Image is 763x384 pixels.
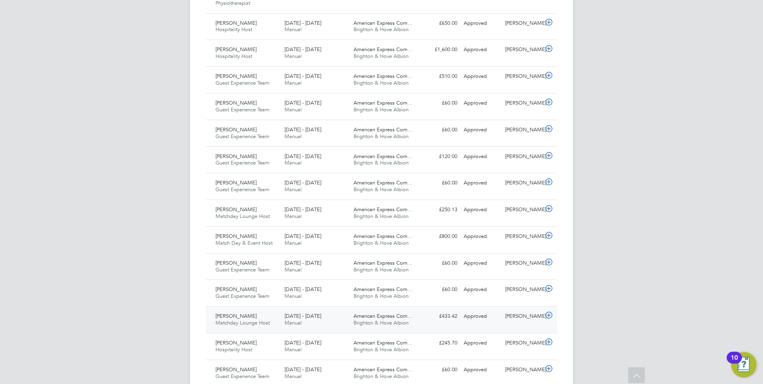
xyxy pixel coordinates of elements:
[461,336,502,350] div: Approved
[285,26,302,33] span: Manual
[285,240,302,246] span: Manual
[285,133,302,140] span: Manual
[215,99,257,106] span: [PERSON_NAME]
[419,123,461,137] div: £60.00
[215,73,257,79] span: [PERSON_NAME]
[502,70,544,83] div: [PERSON_NAME]
[215,133,269,140] span: Guest Experience Team
[215,240,273,246] span: Match Day & Event Host
[502,43,544,56] div: [PERSON_NAME]
[354,73,413,79] span: American Express Com…
[502,176,544,190] div: [PERSON_NAME]
[285,346,302,353] span: Manual
[285,286,321,293] span: [DATE] - [DATE]
[354,106,409,113] span: Brighton & Hove Albion
[215,213,270,220] span: Matchday Lounge Host
[354,206,413,213] span: American Express Com…
[285,373,302,380] span: Manual
[461,363,502,376] div: Approved
[215,26,252,33] span: Hospitality Host
[285,186,302,193] span: Manual
[285,46,321,53] span: [DATE] - [DATE]
[419,70,461,83] div: £510.00
[419,150,461,163] div: £120.00
[285,266,302,273] span: Manual
[285,233,321,240] span: [DATE] - [DATE]
[354,339,413,346] span: American Express Com…
[502,310,544,323] div: [PERSON_NAME]
[215,126,257,133] span: [PERSON_NAME]
[215,319,270,326] span: Matchday Lounge Host
[215,79,269,86] span: Guest Experience Team
[215,46,257,53] span: [PERSON_NAME]
[419,203,461,216] div: £250.13
[215,373,269,380] span: Guest Experience Team
[461,230,502,243] div: Approved
[215,106,269,113] span: Guest Experience Team
[354,159,409,166] span: Brighton & Hove Albion
[215,339,257,346] span: [PERSON_NAME]
[215,293,269,299] span: Guest Experience Team
[285,319,302,326] span: Manual
[215,153,257,160] span: [PERSON_NAME]
[502,17,544,30] div: [PERSON_NAME]
[215,259,257,266] span: [PERSON_NAME]
[502,363,544,376] div: [PERSON_NAME]
[354,240,409,246] span: Brighton & Hove Albion
[285,339,321,346] span: [DATE] - [DATE]
[502,230,544,243] div: [PERSON_NAME]
[354,346,409,353] span: Brighton & Hove Albion
[354,293,409,299] span: Brighton & Hove Albion
[461,70,502,83] div: Approved
[215,266,269,273] span: Guest Experience Team
[285,313,321,319] span: [DATE] - [DATE]
[354,26,409,33] span: Brighton & Hove Albion
[285,99,321,106] span: [DATE] - [DATE]
[354,319,409,326] span: Brighton & Hove Albion
[354,99,413,106] span: American Express Com…
[354,20,413,26] span: American Express Com…
[502,257,544,270] div: [PERSON_NAME]
[285,126,321,133] span: [DATE] - [DATE]
[215,233,257,240] span: [PERSON_NAME]
[354,259,413,266] span: American Express Com…
[354,286,413,293] span: American Express Com…
[215,206,257,213] span: [PERSON_NAME]
[215,366,257,373] span: [PERSON_NAME]
[461,203,502,216] div: Approved
[461,283,502,296] div: Approved
[419,230,461,243] div: £800.00
[419,310,461,323] div: £433.42
[285,213,302,220] span: Manual
[354,79,409,86] span: Brighton & Hove Albion
[354,213,409,220] span: Brighton & Hove Albion
[419,17,461,30] div: £650.00
[354,373,409,380] span: Brighton & Hove Albion
[215,286,257,293] span: [PERSON_NAME]
[285,53,302,59] span: Manual
[285,159,302,166] span: Manual
[354,46,413,53] span: American Express Com…
[285,73,321,79] span: [DATE] - [DATE]
[502,97,544,110] div: [PERSON_NAME]
[502,123,544,137] div: [PERSON_NAME]
[502,150,544,163] div: [PERSON_NAME]
[215,179,257,186] span: [PERSON_NAME]
[215,159,269,166] span: Guest Experience Team
[731,358,738,368] div: 10
[354,153,413,160] span: American Express Com…
[354,126,413,133] span: American Express Com…
[354,366,413,373] span: American Express Com…
[419,336,461,350] div: £245.70
[461,123,502,137] div: Approved
[502,283,544,296] div: [PERSON_NAME]
[461,176,502,190] div: Approved
[461,43,502,56] div: Approved
[285,259,321,266] span: [DATE] - [DATE]
[461,150,502,163] div: Approved
[215,186,269,193] span: Guest Experience Team
[354,313,413,319] span: American Express Com…
[419,43,461,56] div: £1,600.00
[215,53,252,59] span: Hospitality Host
[354,179,413,186] span: American Express Com…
